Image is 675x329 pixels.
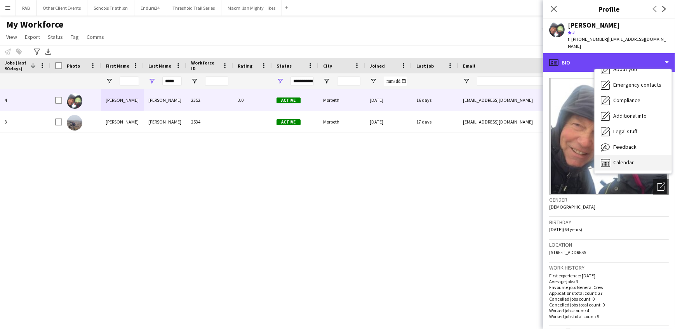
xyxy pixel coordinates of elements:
[191,78,198,85] button: Open Filter Menu
[595,93,672,108] div: Compliance
[323,63,332,69] span: City
[101,111,144,132] div: [PERSON_NAME]
[67,115,82,131] img: Sandra Curry
[572,29,575,35] span: 3
[543,4,675,14] h3: Profile
[416,63,434,69] span: Last job
[3,32,20,42] a: View
[318,89,365,111] div: Morpeth
[318,111,365,132] div: Morpeth
[16,0,37,16] button: RAB
[6,19,63,30] span: My Workforce
[549,78,669,195] img: Crew avatar or photo
[191,60,219,71] span: Workforce ID
[120,77,139,86] input: First Name Filter Input
[277,97,301,103] span: Active
[595,62,672,77] div: About you
[6,33,17,40] span: View
[277,119,301,125] span: Active
[277,63,292,69] span: Status
[549,204,595,210] span: [DEMOGRAPHIC_DATA]
[106,63,129,69] span: First Name
[595,155,672,171] div: Calendar
[370,63,385,69] span: Joined
[148,78,155,85] button: Open Filter Menu
[32,47,42,56] app-action-btn: Advanced filters
[549,308,669,313] p: Worked jobs count: 4
[549,196,669,203] h3: Gender
[101,89,144,111] div: [PERSON_NAME]
[323,78,330,85] button: Open Filter Menu
[238,63,252,69] span: Rating
[412,89,458,111] div: 16 days
[653,179,669,195] div: Open photos pop-in
[549,264,669,271] h3: Work history
[337,77,360,86] input: City Filter Input
[549,290,669,296] p: Applications total count: 27
[233,89,272,111] div: 3.0
[568,36,666,49] span: | [EMAIL_ADDRESS][DOMAIN_NAME]
[25,33,40,40] span: Export
[71,33,79,40] span: Tag
[87,0,134,16] button: Schools Triathlon
[84,32,107,42] a: Comms
[568,36,608,42] span: t. [PHONE_NUMBER]
[48,33,63,40] span: Status
[144,111,186,132] div: [PERSON_NAME]
[22,32,43,42] a: Export
[166,0,221,16] button: Threshold Trail Series
[549,313,669,319] p: Worked jobs total count: 9
[549,241,669,248] h3: Location
[595,124,672,139] div: Legal stuff
[87,33,104,40] span: Comms
[613,143,637,150] span: Feedback
[458,89,614,111] div: [EMAIL_ADDRESS][DOMAIN_NAME]
[549,249,588,255] span: [STREET_ADDRESS]
[463,63,475,69] span: Email
[613,128,637,135] span: Legal stuff
[5,60,27,71] span: Jobs (last 90 days)
[463,78,470,85] button: Open Filter Menu
[613,97,640,104] span: Compliance
[613,81,661,88] span: Emergency contacts
[549,279,669,284] p: Average jobs: 3
[549,219,669,226] h3: Birthday
[144,89,186,111] div: [PERSON_NAME]
[543,53,675,72] div: Bio
[568,22,620,29] div: [PERSON_NAME]
[37,0,87,16] button: Other Client Events
[384,77,407,86] input: Joined Filter Input
[148,63,171,69] span: Last Name
[365,89,412,111] div: [DATE]
[549,273,669,279] p: First experience: [DATE]
[67,93,82,109] img: Michael Curry
[549,284,669,290] p: Favourite job: General Crew
[106,78,113,85] button: Open Filter Menu
[221,0,282,16] button: Macmillan Mighty Hikes
[370,78,377,85] button: Open Filter Menu
[68,32,82,42] a: Tag
[162,77,182,86] input: Last Name Filter Input
[205,77,228,86] input: Workforce ID Filter Input
[549,226,582,232] span: [DATE] (64 years)
[595,139,672,155] div: Feedback
[186,89,233,111] div: 2352
[549,302,669,308] p: Cancelled jobs total count: 0
[458,111,614,132] div: [EMAIL_ADDRESS][DOMAIN_NAME]
[595,108,672,124] div: Additional info
[613,112,647,119] span: Additional info
[186,111,233,132] div: 2534
[134,0,166,16] button: Endure24
[613,159,634,166] span: Calendar
[45,32,66,42] a: Status
[277,78,284,85] button: Open Filter Menu
[613,66,637,73] span: About you
[67,63,80,69] span: Photo
[595,77,672,93] div: Emergency contacts
[412,111,458,132] div: 17 days
[477,77,609,86] input: Email Filter Input
[549,296,669,302] p: Cancelled jobs count: 0
[365,111,412,132] div: [DATE]
[43,47,53,56] app-action-btn: Export XLSX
